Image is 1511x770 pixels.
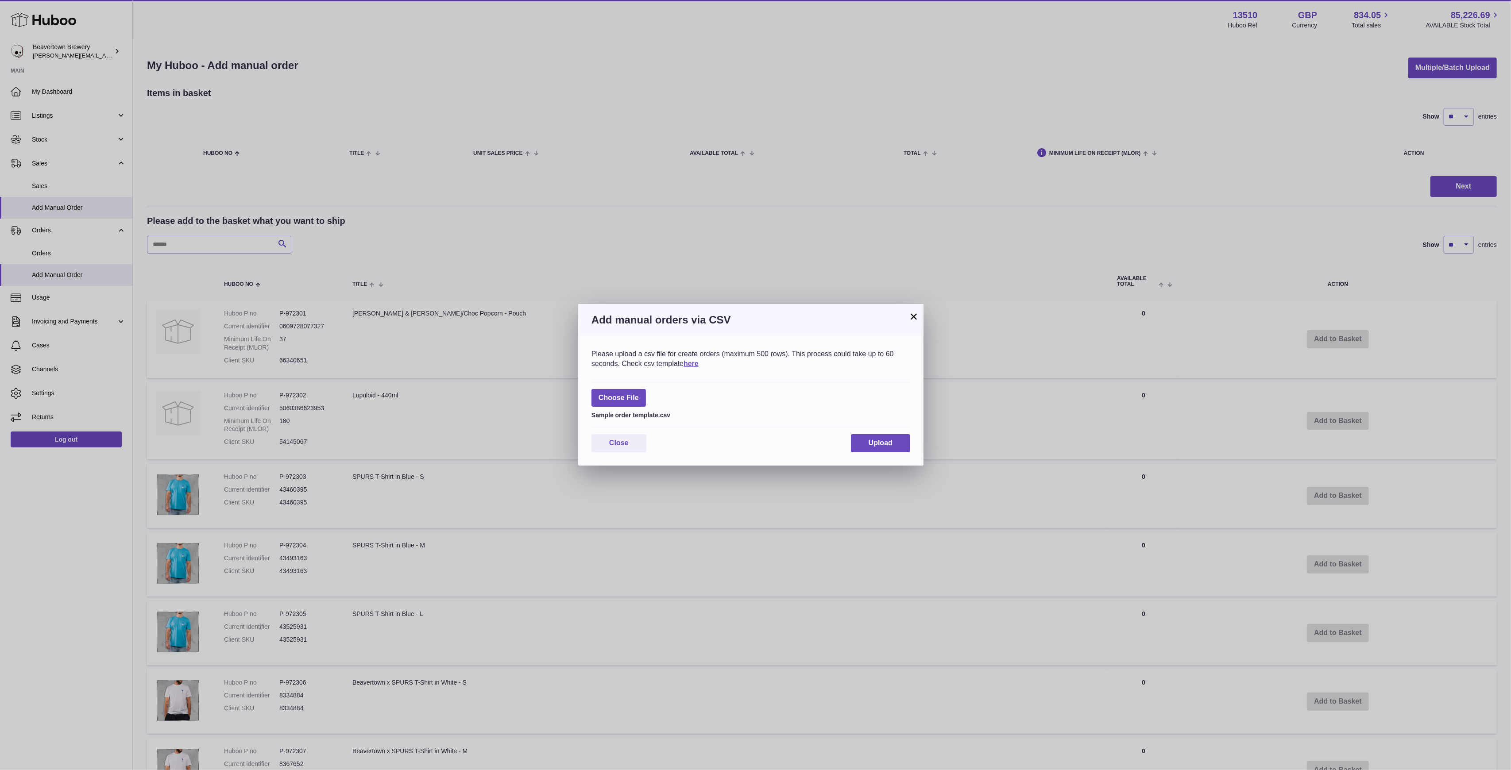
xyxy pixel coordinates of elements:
span: Upload [869,439,893,447]
button: Close [591,434,646,452]
span: Close [609,439,629,447]
a: here [684,360,699,367]
div: Sample order template.csv [591,409,910,420]
button: Upload [851,434,910,452]
div: Please upload a csv file for create orders (maximum 500 rows). This process could take up to 60 s... [591,349,910,368]
span: Choose File [591,389,646,407]
h3: Add manual orders via CSV [591,313,910,327]
button: × [908,311,919,322]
